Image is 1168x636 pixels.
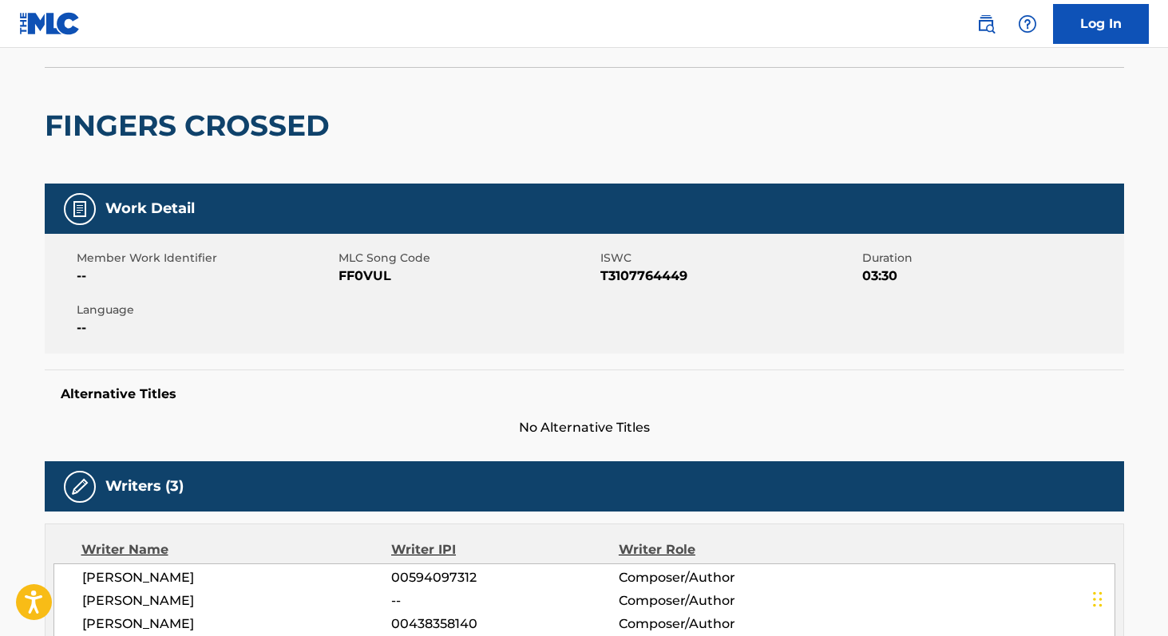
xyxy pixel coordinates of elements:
iframe: Chat Widget [1088,559,1168,636]
span: FF0VUL [339,267,596,286]
img: search [976,14,996,34]
span: MLC Song Code [339,250,596,267]
span: Language [77,302,335,318]
span: Composer/Author [619,568,826,587]
div: Help [1012,8,1043,40]
div: Writer IPI [391,540,619,559]
h5: Work Detail [105,199,195,218]
h5: Alternative Titles [61,386,1108,402]
div: Writer Role [619,540,826,559]
span: [PERSON_NAME] [82,568,392,587]
a: Log In [1053,4,1149,44]
span: 03:30 [862,267,1120,286]
span: [PERSON_NAME] [82,591,392,610]
span: 00594097312 [391,568,618,587]
span: -- [77,267,335,286]
div: Writer Name [81,540,392,559]
span: [PERSON_NAME] [82,614,392,634]
span: 00438358140 [391,614,618,634]
span: No Alternative Titles [45,418,1124,437]
img: Writers [70,477,89,496]
span: T3107764449 [600,267,858,286]
h5: Writers (3) [105,477,184,496]
span: Duration [862,250,1120,267]
span: Composer/Author [619,614,826,634]
a: Public Search [970,8,1002,40]
img: MLC Logo [19,12,81,35]
span: Composer/Author [619,591,826,610]
img: help [1018,14,1037,34]
span: -- [77,318,335,338]
span: Member Work Identifier [77,250,335,267]
img: Work Detail [70,199,89,219]
span: -- [391,591,618,610]
div: Drag [1093,575,1103,623]
h2: FINGERS CROSSED [45,108,338,144]
span: ISWC [600,250,858,267]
